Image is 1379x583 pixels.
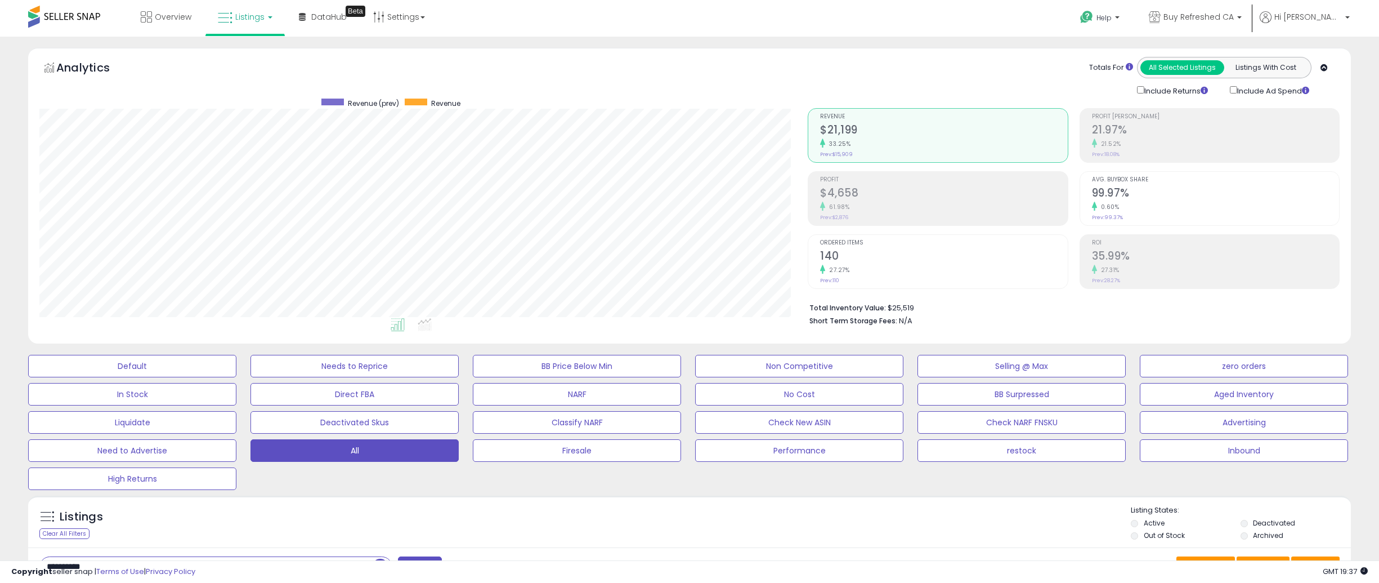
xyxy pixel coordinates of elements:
[250,411,459,434] button: Deactivated Skus
[11,567,195,577] div: seller snap | |
[250,439,459,462] button: All
[473,411,681,434] button: Classify NARF
[473,355,681,377] button: BB Price Below Min
[1224,60,1308,75] button: Listings With Cost
[825,266,849,274] small: 27.27%
[1140,411,1348,434] button: Advertising
[1237,557,1290,576] button: Columns
[1253,518,1295,528] label: Deactivated
[820,151,853,158] small: Prev: $15,909
[1140,383,1348,406] button: Aged Inventory
[820,177,1068,183] span: Profit
[695,439,903,462] button: Performance
[1140,355,1348,377] button: zero orders
[1097,140,1121,148] small: 21.52%
[1221,84,1327,97] div: Include Ad Spend
[825,140,850,148] small: 33.25%
[311,11,347,23] span: DataHub
[825,203,849,211] small: 61.98%
[1291,557,1340,576] button: Actions
[28,411,236,434] button: Liquidate
[917,383,1126,406] button: BB Surpressed
[1092,123,1340,139] h2: 21.97%
[820,123,1068,139] h2: $21,199
[398,557,442,576] button: Filters
[809,316,897,326] b: Short Term Storage Fees:
[820,250,1068,265] h2: 140
[820,186,1068,202] h2: $4,658
[235,11,265,23] span: Listings
[1092,177,1340,183] span: Avg. Buybox Share
[1092,151,1120,158] small: Prev: 18.08%
[56,60,132,78] h5: Analytics
[1071,2,1131,37] a: Help
[1163,11,1234,23] span: Buy Refreshed CA
[28,383,236,406] button: In Stock
[1097,203,1120,211] small: 0.60%
[1096,13,1112,23] span: Help
[1176,557,1235,576] button: Save View
[28,355,236,377] button: Default
[250,383,459,406] button: Direct FBA
[155,11,191,23] span: Overview
[1092,214,1123,221] small: Prev: 99.37%
[39,528,89,539] div: Clear All Filters
[820,240,1068,246] span: Ordered Items
[431,99,460,108] span: Revenue
[1131,505,1351,516] p: Listing States:
[1092,114,1340,120] span: Profit [PERSON_NAME]
[11,566,52,577] strong: Copyright
[473,439,681,462] button: Firesale
[348,99,399,108] span: Revenue (prev)
[820,114,1068,120] span: Revenue
[820,214,848,221] small: Prev: $2,876
[695,383,903,406] button: No Cost
[1092,250,1340,265] h2: 35.99%
[250,355,459,377] button: Needs to Reprice
[1323,566,1368,577] span: 2025-09-10 19:37 GMT
[473,383,681,406] button: NARF
[899,315,912,326] span: N/A
[917,355,1126,377] button: Selling @ Max
[1260,11,1350,37] a: Hi [PERSON_NAME]
[1080,10,1094,24] i: Get Help
[1092,277,1120,284] small: Prev: 28.27%
[28,439,236,462] button: Need to Advertise
[28,468,236,490] button: High Returns
[346,6,365,17] div: Tooltip anchor
[917,439,1126,462] button: restock
[1092,186,1340,202] h2: 99.97%
[60,509,103,525] h5: Listings
[695,411,903,434] button: Check New ASIN
[1144,518,1165,528] label: Active
[1129,84,1221,97] div: Include Returns
[1253,531,1283,540] label: Archived
[1089,63,1133,73] div: Totals For
[1092,240,1340,246] span: ROI
[1274,11,1342,23] span: Hi [PERSON_NAME]
[917,411,1126,434] button: Check NARF FNSKU
[1140,60,1224,75] button: All Selected Listings
[1097,266,1120,274] small: 27.31%
[809,300,1331,314] li: $25,519
[1144,531,1185,540] label: Out of Stock
[809,303,886,313] b: Total Inventory Value:
[695,355,903,377] button: Non Competitive
[820,277,839,284] small: Prev: 110
[1140,439,1348,462] button: Inbound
